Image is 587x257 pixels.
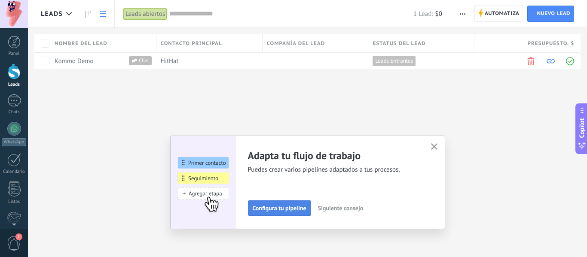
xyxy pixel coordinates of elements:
a: Lista [95,6,110,22]
span: HitHat [161,57,179,65]
h2: Adapta tu flujo de trabajo [248,149,421,162]
a: Leads [81,6,95,22]
a: Nuevo lead [527,6,574,22]
div: Leads [2,82,27,88]
button: Siguiente consejo [314,202,367,215]
span: 1 Lead: [413,10,433,18]
span: Configura tu pipeline [253,205,306,211]
div: Listas [2,199,27,205]
div: Leads abiertos [123,8,167,20]
span: Leads Entrantes [375,57,413,65]
div: [object Object] [156,53,258,69]
span: Copilot [578,118,586,138]
div: Chats [2,109,27,115]
div: Calendario [2,169,27,175]
span: Nombre del lead [55,39,107,48]
span: Siguiente consejo [318,205,363,211]
a: Kommo Demo [55,57,94,65]
button: Configura tu pipeline [248,200,311,216]
span: Presupuesto , $ [527,39,574,48]
button: Más [456,6,469,22]
span: Puedes crear varios pipelines adaptados a tus procesos. [248,166,421,174]
span: Nuevo lead [537,6,570,21]
span: Compañía del lead [267,39,325,48]
a: Automatiza [474,6,523,22]
span: Leads [41,10,63,18]
span: 1 [15,233,22,240]
span: Chat [137,56,151,65]
span: $0 [435,10,442,18]
span: Contacto principal [161,39,222,48]
span: Automatiza [485,6,520,21]
div: WhatsApp [2,138,26,146]
div: Panel [2,51,27,57]
span: Estatus del lead [373,39,425,48]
